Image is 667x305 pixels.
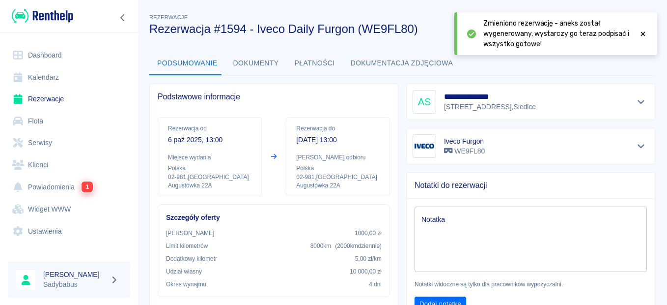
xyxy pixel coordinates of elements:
p: Limit kilometrów [166,242,208,250]
p: Okres wynajmu [166,280,206,289]
p: Polska [168,164,251,173]
span: Rezerwacje [149,14,188,20]
p: Polska [296,164,380,173]
p: Miejsce wydania [168,153,251,162]
button: Dokumenty [225,52,287,75]
button: Pokaż szczegóły [633,95,649,109]
a: Serwisy [8,132,130,154]
p: 8000 km [310,242,382,250]
p: WE9FL80 [444,146,485,156]
p: 02-981 , [GEOGRAPHIC_DATA] [168,173,251,182]
p: Augustówka 22A [168,182,251,190]
a: Klienci [8,154,130,176]
p: [PERSON_NAME] odbioru [296,153,380,162]
a: Powiadomienia1 [8,176,130,198]
button: Pokaż szczegóły [633,139,649,153]
a: Renthelp logo [8,8,73,24]
p: 5,00 zł /km [355,254,382,263]
a: Rezerwacje [8,88,130,110]
p: 1000,00 zł [355,229,382,238]
a: Dashboard [8,44,130,66]
p: 02-981 , [GEOGRAPHIC_DATA] [296,173,380,182]
p: Rezerwacja od [168,124,251,133]
p: Dodatkowy kilometr [166,254,217,263]
a: Widget WWW [8,198,130,220]
p: [PERSON_NAME] [166,229,214,238]
h6: Iveco Furgon [444,136,485,146]
p: 10 000,00 zł [350,267,382,276]
h6: Szczegóły oferty [166,213,382,223]
a: Kalendarz [8,66,130,89]
div: AS [413,90,436,114]
span: ( 2000 km dziennie ) [335,243,382,249]
h6: [PERSON_NAME] [43,270,106,279]
p: Augustówka 22A [296,182,380,190]
h3: Rezerwacja #1594 - Iveco Daily Furgon (WE9FL80) [149,22,562,36]
button: Płatności [287,52,343,75]
p: Notatki widoczne są tylko dla pracowników wypożyczalni. [415,280,647,289]
p: Rezerwacja do [296,124,380,133]
span: Notatki do rezerwacji [415,181,647,190]
p: [DATE] 13:00 [296,135,380,145]
img: Image [415,136,434,156]
button: Podsumowanie [149,52,225,75]
a: Flota [8,110,130,132]
p: 6 paź 2025, 13:00 [168,135,251,145]
span: Zmieniono rezerwację - aneks został wygenerowany, wystarczy go teraz podpisać i wszystko gotowe! [483,18,631,49]
p: 4 dni [369,280,382,289]
p: [STREET_ADDRESS] , Siedlce [444,102,536,112]
p: Udział własny [166,267,202,276]
span: Podstawowe informacje [158,92,390,102]
button: Zwiń nawigację [115,11,130,24]
a: Ustawienia [8,220,130,243]
img: Renthelp logo [12,8,73,24]
button: Dokumentacja zdjęciowa [343,52,461,75]
span: 1 [81,181,93,192]
p: Sadybabus [43,279,106,290]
